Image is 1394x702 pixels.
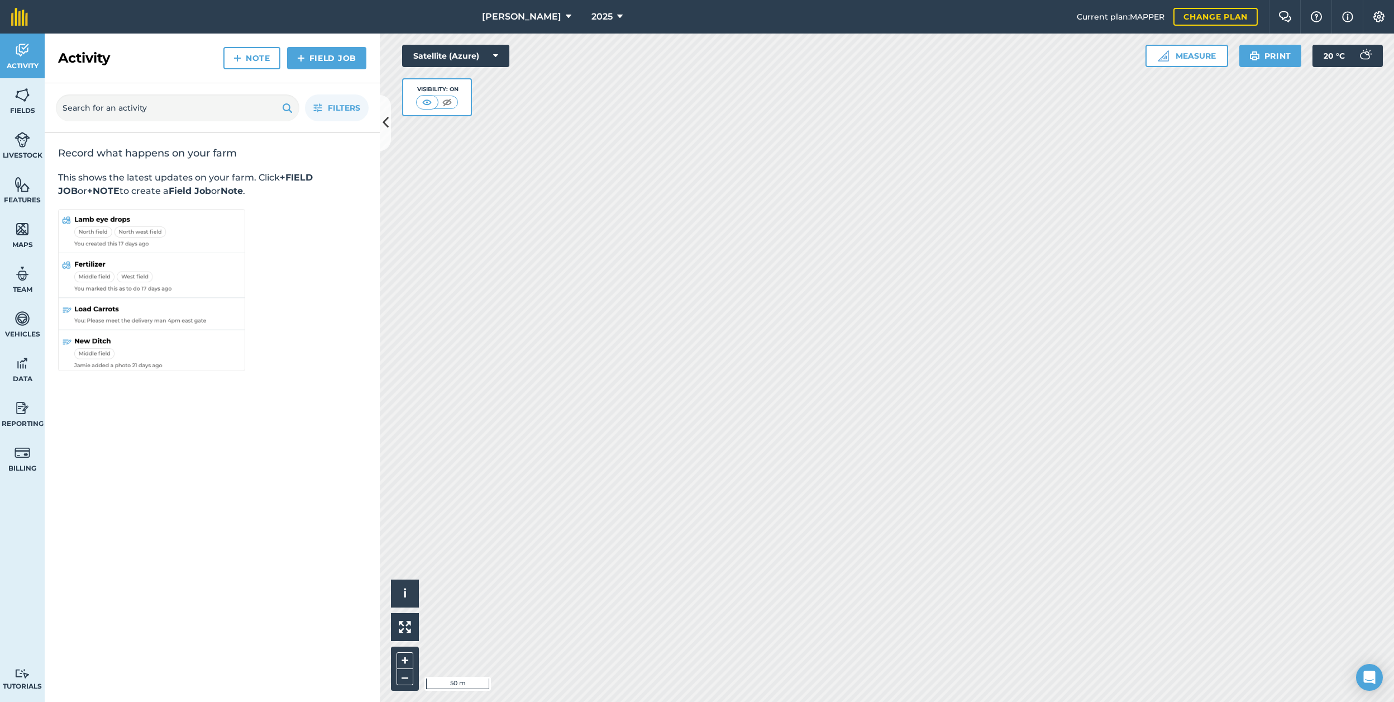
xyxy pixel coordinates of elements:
[15,176,30,193] img: svg+xml;base64,PHN2ZyB4bWxucz0iaHR0cDovL3d3dy53My5vcmcvMjAwMC9zdmciIHdpZHRoPSI1NiIgaGVpZ2h0PSI2MC...
[15,42,30,59] img: svg+xml;base64,PD94bWwgdmVyc2lvbj0iMS4wIiBlbmNvZGluZz0idXRmLTgiPz4KPCEtLSBHZW5lcmF0b3I6IEFkb2JlIE...
[58,171,366,198] p: This shows the latest updates on your farm. Click or to create a or .
[15,400,30,416] img: svg+xml;base64,PD94bWwgdmVyc2lvbj0iMS4wIiBlbmNvZGluZz0idXRmLTgiPz4KPCEtLSBHZW5lcmF0b3I6IEFkb2JlIE...
[58,146,366,160] h2: Record what happens on your farm
[223,47,280,69] a: Note
[1249,49,1260,63] img: svg+xml;base64,PHN2ZyB4bWxucz0iaHR0cDovL3d3dy53My5vcmcvMjAwMC9zdmciIHdpZHRoPSIxOSIgaGVpZ2h0PSIyNC...
[15,265,30,282] img: svg+xml;base64,PD94bWwgdmVyc2lvbj0iMS4wIiBlbmNvZGluZz0idXRmLTgiPz4KPCEtLSBHZW5lcmF0b3I6IEFkb2JlIE...
[1372,11,1386,22] img: A cog icon
[1077,11,1164,23] span: Current plan : MAPPER
[58,49,110,67] h2: Activity
[416,85,459,94] div: Visibility: On
[15,310,30,327] img: svg+xml;base64,PD94bWwgdmVyc2lvbj0iMS4wIiBlbmNvZGluZz0idXRmLTgiPz4KPCEtLSBHZW5lcmF0b3I6IEFkb2JlIE...
[1342,10,1353,23] img: svg+xml;base64,PHN2ZyB4bWxucz0iaHR0cDovL3d3dy53My5vcmcvMjAwMC9zdmciIHdpZHRoPSIxNyIgaGVpZ2h0PSIxNy...
[297,51,305,65] img: svg+xml;base64,PHN2ZyB4bWxucz0iaHR0cDovL3d3dy53My5vcmcvMjAwMC9zdmciIHdpZHRoPSIxNCIgaGVpZ2h0PSIyNC...
[420,97,434,108] img: svg+xml;base64,PHN2ZyB4bWxucz0iaHR0cDovL3d3dy53My5vcmcvMjAwMC9zdmciIHdpZHRoPSI1MCIgaGVpZ2h0PSI0MC...
[15,131,30,148] img: svg+xml;base64,PD94bWwgdmVyc2lvbj0iMS4wIiBlbmNvZGluZz0idXRmLTgiPz4KPCEtLSBHZW5lcmF0b3I6IEFkb2JlIE...
[1173,8,1258,26] a: Change plan
[1324,45,1345,67] span: 20 ° C
[402,45,509,67] button: Satellite (Azure)
[397,669,413,685] button: –
[305,94,369,121] button: Filters
[591,10,613,23] span: 2025
[11,8,28,26] img: fieldmargin Logo
[87,186,120,196] strong: +NOTE
[1145,45,1228,67] button: Measure
[482,10,561,23] span: [PERSON_NAME]
[169,186,211,196] strong: Field Job
[1312,45,1383,67] button: 20 °C
[1354,45,1376,67] img: svg+xml;base64,PD94bWwgdmVyc2lvbj0iMS4wIiBlbmNvZGluZz0idXRmLTgiPz4KPCEtLSBHZW5lcmF0b3I6IEFkb2JlIE...
[391,580,419,608] button: i
[15,221,30,238] img: svg+xml;base64,PHN2ZyB4bWxucz0iaHR0cDovL3d3dy53My5vcmcvMjAwMC9zdmciIHdpZHRoPSI1NiIgaGVpZ2h0PSI2MC...
[233,51,241,65] img: svg+xml;base64,PHN2ZyB4bWxucz0iaHR0cDovL3d3dy53My5vcmcvMjAwMC9zdmciIHdpZHRoPSIxNCIgaGVpZ2h0PSIyNC...
[1278,11,1292,22] img: Two speech bubbles overlapping with the left bubble in the forefront
[15,444,30,461] img: svg+xml;base64,PD94bWwgdmVyc2lvbj0iMS4wIiBlbmNvZGluZz0idXRmLTgiPz4KPCEtLSBHZW5lcmF0b3I6IEFkb2JlIE...
[282,101,293,115] img: svg+xml;base64,PHN2ZyB4bWxucz0iaHR0cDovL3d3dy53My5vcmcvMjAwMC9zdmciIHdpZHRoPSIxOSIgaGVpZ2h0PSIyNC...
[328,102,360,114] span: Filters
[287,47,366,69] a: Field Job
[403,586,407,600] span: i
[15,87,30,103] img: svg+xml;base64,PHN2ZyB4bWxucz0iaHR0cDovL3d3dy53My5vcmcvMjAwMC9zdmciIHdpZHRoPSI1NiIgaGVpZ2h0PSI2MC...
[1356,664,1383,691] div: Open Intercom Messenger
[15,668,30,679] img: svg+xml;base64,PD94bWwgdmVyc2lvbj0iMS4wIiBlbmNvZGluZz0idXRmLTgiPz4KPCEtLSBHZW5lcmF0b3I6IEFkb2JlIE...
[1239,45,1302,67] button: Print
[1158,50,1169,61] img: Ruler icon
[15,355,30,372] img: svg+xml;base64,PD94bWwgdmVyc2lvbj0iMS4wIiBlbmNvZGluZz0idXRmLTgiPz4KPCEtLSBHZW5lcmF0b3I6IEFkb2JlIE...
[399,621,411,633] img: Four arrows, one pointing top left, one top right, one bottom right and the last bottom left
[440,97,454,108] img: svg+xml;base64,PHN2ZyB4bWxucz0iaHR0cDovL3d3dy53My5vcmcvMjAwMC9zdmciIHdpZHRoPSI1MCIgaGVpZ2h0PSI0MC...
[397,652,413,669] button: +
[221,186,243,196] strong: Note
[1310,11,1323,22] img: A question mark icon
[56,94,299,121] input: Search for an activity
